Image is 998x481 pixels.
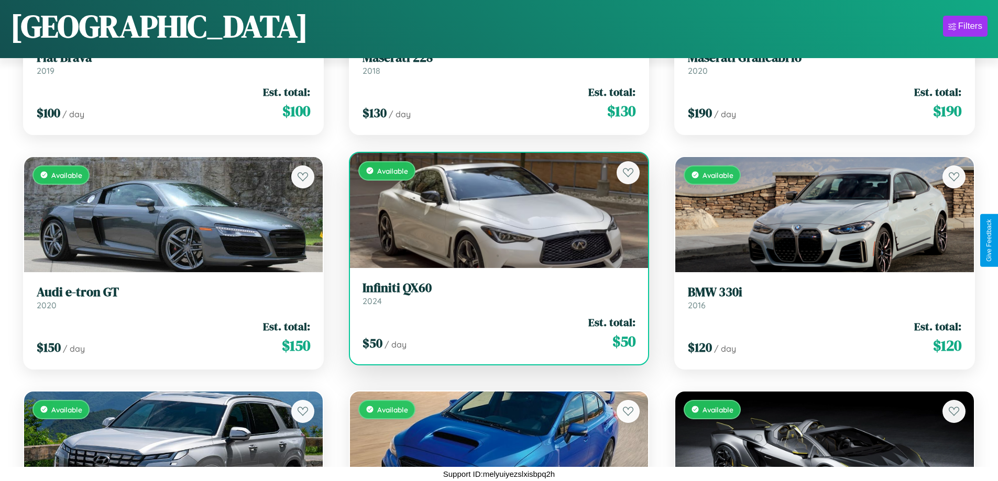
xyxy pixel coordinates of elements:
span: $ 150 [37,339,61,356]
span: 2020 [37,300,57,310]
h3: Infiniti QX60 [363,281,636,296]
h3: Audi e-tron GT [37,285,310,300]
span: Available [377,405,408,414]
span: $ 190 [688,104,712,121]
h1: [GEOGRAPHIC_DATA] [10,5,308,48]
h3: Maserati 228 [363,50,636,65]
span: Available [703,171,733,180]
span: $ 100 [282,100,310,121]
span: Est. total: [588,315,635,330]
a: Infiniti QX602024 [363,281,636,306]
a: Maserati 2282018 [363,50,636,76]
span: 2018 [363,65,380,76]
button: Filters [943,16,988,37]
a: Fiat Brava2019 [37,50,310,76]
div: Filters [958,21,982,31]
span: $ 120 [933,335,961,356]
span: $ 50 [363,334,382,352]
div: Give Feedback [985,219,993,262]
a: Maserati Grancabrio2020 [688,50,961,76]
span: Available [51,171,82,180]
h3: BMW 330i [688,285,961,300]
span: / day [714,109,736,119]
span: / day [714,343,736,354]
span: 2016 [688,300,706,310]
span: Est. total: [263,84,310,99]
span: $ 50 [612,331,635,352]
span: 2019 [37,65,54,76]
span: $ 100 [37,104,60,121]
span: / day [63,343,85,354]
h3: Maserati Grancabrio [688,50,961,65]
span: Available [703,405,733,414]
span: / day [62,109,84,119]
span: 2020 [688,65,708,76]
span: Est. total: [263,319,310,334]
span: $ 130 [363,104,387,121]
p: Support ID: melyuiyezslxisbpq2h [443,467,555,481]
span: $ 150 [282,335,310,356]
span: $ 130 [607,100,635,121]
h3: Fiat Brava [37,50,310,65]
a: BMW 330i2016 [688,285,961,310]
span: Available [377,166,408,175]
span: $ 190 [933,100,961,121]
span: 2024 [363,296,382,306]
a: Audi e-tron GT2020 [37,285,310,310]
span: / day [385,339,407,350]
span: / day [389,109,411,119]
span: Available [51,405,82,414]
span: Est. total: [914,319,961,334]
span: Est. total: [914,84,961,99]
span: $ 120 [688,339,712,356]
span: Est. total: [588,84,635,99]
